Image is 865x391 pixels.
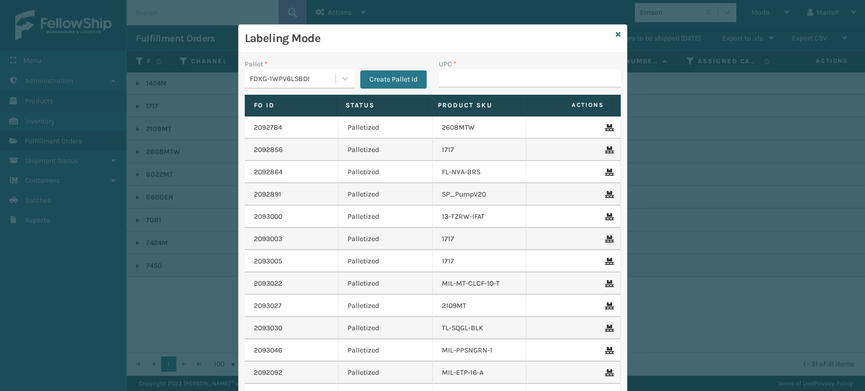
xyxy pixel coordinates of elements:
[433,116,527,139] td: 2608MTW
[605,124,611,131] i: Remove From Pallet
[254,234,282,244] a: 2093003
[245,59,268,69] label: Pallet
[433,317,527,339] td: TL-SQGL-BLK
[433,339,527,362] td: MIL-PPSNGRN-1
[433,139,527,161] td: 1717
[254,123,282,133] a: 2092784
[346,101,419,110] label: Status
[254,212,282,222] a: 2093000
[254,345,282,356] a: 2093046
[339,206,433,228] td: Palletized
[360,70,427,89] button: Create Pallet Id
[605,347,611,354] i: Remove From Pallet
[254,279,282,289] a: 2093022
[433,362,527,384] td: MIL-ETP-16-A
[339,161,433,183] td: Palletized
[433,250,527,272] td: 1717
[339,317,433,339] td: Palletized
[339,228,433,250] td: Palletized
[339,339,433,362] td: Palletized
[523,97,610,113] span: Actions
[254,323,282,333] a: 2093030
[254,145,283,155] a: 2092856
[339,183,433,206] td: Palletized
[605,169,611,176] i: Remove From Pallet
[433,295,527,317] td: 2109MT
[433,272,527,295] td: MIL-MT-CLCF-10-T
[433,206,527,228] td: 13-TZRW-IFAT
[254,101,327,110] label: Fo Id
[339,139,433,161] td: Palletized
[245,31,612,46] h3: Labeling Mode
[439,59,457,69] label: UPC
[250,73,336,84] div: FDXG-1WPV6LSBDI
[254,368,282,378] a: 2092092
[605,213,611,220] i: Remove From Pallet
[605,258,611,265] i: Remove From Pallet
[339,250,433,272] td: Palletized
[339,116,433,139] td: Palletized
[605,191,611,198] i: Remove From Pallet
[605,325,611,332] i: Remove From Pallet
[605,236,611,243] i: Remove From Pallet
[339,362,433,384] td: Palletized
[254,167,283,177] a: 2092864
[339,295,433,317] td: Palletized
[605,146,611,153] i: Remove From Pallet
[433,228,527,250] td: 1717
[433,161,527,183] td: FL-NVA-BRS
[254,256,282,266] a: 2093005
[605,280,611,287] i: Remove From Pallet
[438,101,511,110] label: Product SKU
[605,369,611,376] i: Remove From Pallet
[433,183,527,206] td: SP_PumpV20
[605,302,611,309] i: Remove From Pallet
[254,301,282,311] a: 2093027
[254,189,281,200] a: 2092891
[339,272,433,295] td: Palletized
